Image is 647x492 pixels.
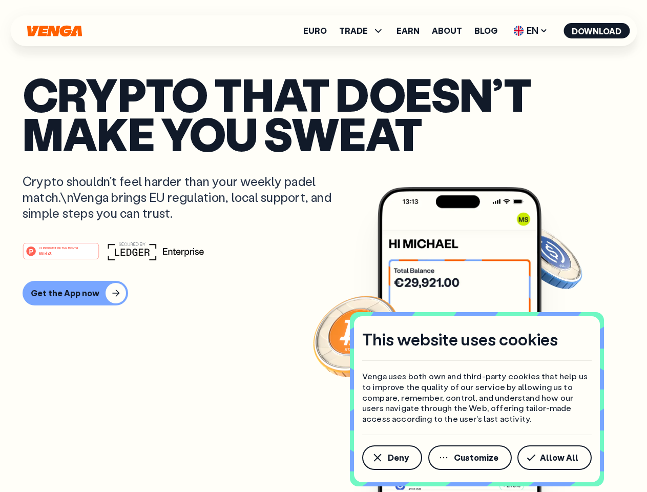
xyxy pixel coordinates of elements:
span: Customize [454,454,498,462]
button: Allow All [517,445,592,470]
a: About [432,27,462,35]
a: Get the App now [23,281,624,305]
span: Deny [388,454,409,462]
a: Earn [396,27,420,35]
p: Crypto shouldn’t feel harder than your weekly padel match.\nVenga brings EU regulation, local sup... [23,173,346,221]
svg: Home [26,25,83,37]
button: Get the App now [23,281,128,305]
span: TRADE [339,25,384,37]
a: Euro [303,27,327,35]
button: Download [563,23,630,38]
img: flag-uk [513,26,524,36]
p: Crypto that doesn’t make you sweat [23,74,624,153]
img: Bitcoin [311,290,403,382]
a: Blog [474,27,497,35]
span: Allow All [540,454,578,462]
tspan: Web3 [39,250,52,256]
img: USDC coin [511,220,585,294]
button: Customize [428,445,512,470]
button: Deny [362,445,422,470]
p: Venga uses both own and third-party cookies that help us to improve the quality of our service by... [362,371,592,424]
h4: This website uses cookies [362,329,558,350]
span: TRADE [339,27,368,35]
tspan: #1 PRODUCT OF THE MONTH [39,246,78,249]
a: #1 PRODUCT OF THE MONTHWeb3 [23,249,99,262]
div: Get the App now [31,288,99,298]
span: EN [510,23,551,39]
